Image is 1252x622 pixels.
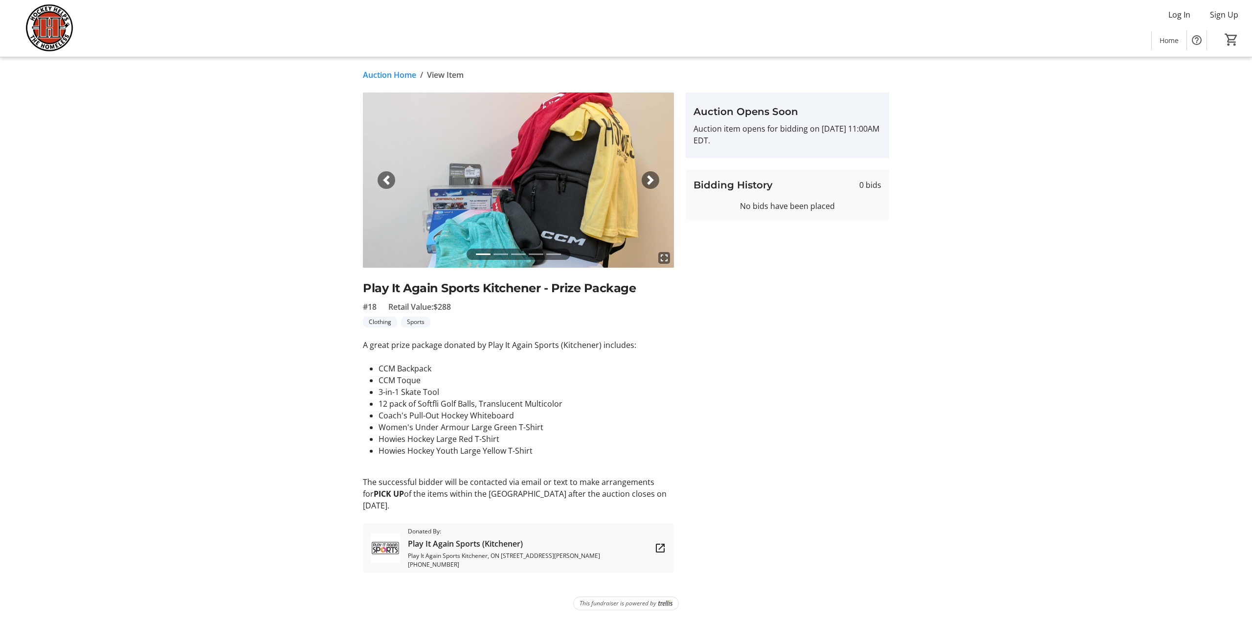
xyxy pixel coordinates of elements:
span: This fundraiser is powered by [580,599,656,608]
span: Sign Up [1210,9,1238,21]
button: Log In [1161,7,1198,23]
span: 0 bids [859,179,881,191]
li: 3-in-1 Skate Tool [379,386,674,398]
li: Howies Hockey Large Red T-Shirt [379,433,674,445]
mat-icon: fullscreen [658,252,670,264]
span: Retail Value: $288 [388,301,451,313]
span: Home [1160,35,1179,46]
a: Auction Home [363,69,416,81]
h3: Bidding History [693,178,773,192]
li: Women's Under Armour Large Green T-Shirt [379,421,674,433]
h2: Play It Again Sports Kitchener - Prize Package [363,279,674,297]
button: Sign Up [1202,7,1246,23]
a: Home [1152,31,1186,49]
li: Coach's Pull-Out Hockey Whiteboard [379,410,674,421]
tr-label-badge: Clothing [363,317,397,327]
img: Image [363,92,674,268]
span: Log In [1168,9,1190,21]
span: / [420,69,423,81]
h3: Auction Opens Soon [693,104,881,119]
li: CCM Toque [379,374,674,386]
a: Play It Again Sports (Kitchener)Donated By:Play It Again Sports (Kitchener)Play It Again Sports K... [363,523,674,573]
strong: PICK UP [374,488,404,499]
li: CCM Backpack [379,363,674,374]
span: View Item [427,69,464,81]
li: Howies Hockey Youth Large Yellow T-Shirt [379,445,674,457]
span: #18 [363,301,377,313]
img: Hockey Helps the Homeless's Logo [6,4,93,53]
button: Help [1187,30,1207,50]
p: A great prize package donated by Play It Again Sports (Kitchener) includes: [363,339,674,351]
span: Play It Again Sports Kitchener, ON [STREET_ADDRESS][PERSON_NAME] [PHONE_NUMBER] [408,552,647,569]
span: Donated By: [408,527,647,536]
button: Cart [1223,31,1240,48]
p: Auction item opens for bidding on [DATE] 11:00AM EDT. [693,123,881,146]
img: Trellis Logo [658,600,672,607]
img: Play It Again Sports (Kitchener) [371,533,400,563]
div: No bids have been placed [693,200,881,212]
tr-label-badge: Sports [401,317,430,327]
span: Play It Again Sports (Kitchener) [408,538,647,550]
li: 12 pack of Softfli Golf Balls, Translucent Multicolor [379,398,674,410]
p: The successful bidder will be contacted via email or text to make arrangements for of the items w... [363,476,674,511]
